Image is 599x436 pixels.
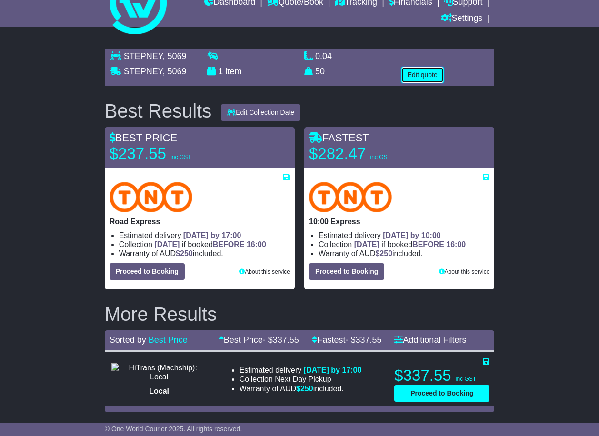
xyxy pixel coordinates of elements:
li: Collection [119,240,290,249]
span: 337.55 [355,335,381,345]
span: 250 [180,249,193,258]
span: BEST PRICE [110,132,177,144]
a: Additional Filters [394,335,466,345]
span: if booked [154,240,266,248]
li: Estimated delivery [319,231,489,240]
span: - $ [345,335,381,345]
li: Collection [240,375,362,384]
span: BEFORE [213,240,245,248]
span: inc GST [170,154,191,160]
span: © One World Courier 2025. All rights reserved. [105,425,242,433]
span: $ [296,385,313,393]
span: , 5069 [162,51,186,61]
img: TNT Domestic: Road Express [110,182,192,212]
li: Estimated delivery [240,366,362,375]
li: Estimated delivery [119,231,290,240]
div: Best Results [100,100,217,121]
li: Collection [319,240,489,249]
span: [DATE] [354,240,379,248]
span: <p>Tnt <strong>Domestic test for surcharges info&nbsp;</strong></p> [239,268,290,275]
span: 250 [300,385,313,393]
button: Proceed to Booking [309,263,384,280]
span: 0.04 [315,51,332,61]
h2: More Results [105,304,495,325]
span: STEPNEY [124,51,163,61]
span: [DATE] [154,240,180,248]
span: inc GST [456,376,476,382]
span: [DATE] by 17:00 [183,231,241,239]
span: inc GST [370,154,390,160]
button: Proceed to Booking [110,263,185,280]
p: $237.55 [110,144,229,163]
span: 16:00 [247,240,266,248]
span: 1 [218,67,223,76]
li: Warranty of AUD included. [319,249,489,258]
span: Local [149,387,169,395]
li: Warranty of AUD included. [240,384,362,393]
span: [DATE] by 10:00 [383,231,441,239]
span: Next Day Pickup [275,375,331,383]
p: $337.55 [394,366,489,385]
span: FASTEST [309,132,369,144]
span: 250 [379,249,392,258]
span: - $ [263,335,299,345]
span: item [225,67,241,76]
span: 50 [315,67,325,76]
li: Warranty of AUD included. [119,249,290,258]
span: 337.55 [273,335,299,345]
span: $ [176,249,193,258]
a: Best Price- $337.55 [219,335,299,345]
img: TNT Domestic: 10:00 Express [309,182,392,212]
button: Edit quote [401,67,444,83]
p: 10:00 Express [309,217,489,226]
span: STEPNEY [124,67,163,76]
span: if booked [354,240,466,248]
span: <p>10:00</p> [439,268,490,275]
button: Proceed to Booking [394,385,489,402]
span: 16:00 [446,240,466,248]
span: BEFORE [412,240,444,248]
img: HiTrans (Machship): Local [111,363,207,381]
span: [DATE] by 17:00 [304,366,362,374]
a: Fastest- $337.55 [312,335,381,345]
a: Best Price [149,335,188,345]
span: Sorted by [110,335,146,345]
span: $ [375,249,392,258]
p: Road Express [110,217,290,226]
p: $282.47 [309,144,428,163]
a: Settings [441,11,483,27]
button: Edit Collection Date [221,104,300,121]
span: , 5069 [162,67,186,76]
